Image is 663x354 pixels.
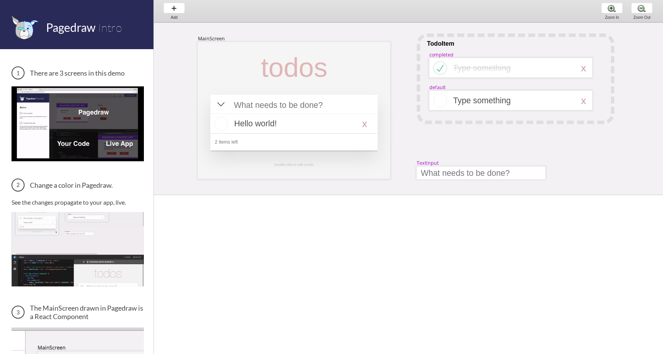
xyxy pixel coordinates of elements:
div: Add [160,15,189,20]
span: Pagedraw [46,20,96,34]
img: baseline-add-24px.svg [170,4,178,12]
div: default [429,84,446,91]
img: Change a color in Pagedraw [12,212,144,286]
img: 3 screens [12,86,144,161]
h3: The MainScreen drawn in Pagedraw is a React Component [12,304,144,321]
h3: There are 3 screens in this demo [12,66,144,79]
div: Zoom In [597,15,627,20]
p: See the changes propagate to your app, live. [12,199,144,206]
h3: Change a color in Pagedraw. [12,179,144,192]
div: completed [429,51,454,58]
div: x [581,62,586,74]
div: MainScreen [198,35,225,42]
div: Zoom Out [627,15,656,20]
span: Intro [98,20,122,35]
div: TextInput [417,160,439,166]
img: zoom-minus.png [638,4,646,12]
div: x [581,95,586,106]
img: favicon.png [12,15,38,40]
img: zoom-plus.png [608,4,616,12]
